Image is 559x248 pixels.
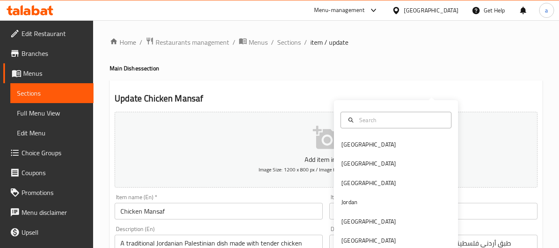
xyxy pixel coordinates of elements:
[22,168,87,178] span: Coupons
[356,116,446,125] input: Search
[22,29,87,39] span: Edit Restaurant
[22,148,87,158] span: Choice Groups
[3,163,94,183] a: Coupons
[3,63,94,83] a: Menus
[10,123,94,143] a: Edit Menu
[233,37,235,47] li: /
[17,128,87,138] span: Edit Menu
[310,37,348,47] span: item / update
[314,5,365,15] div: Menu-management
[341,197,357,207] div: Jordan
[341,217,396,226] div: [GEOGRAPHIC_DATA]
[3,183,94,202] a: Promotions
[3,222,94,242] a: Upsell
[341,236,396,245] div: [GEOGRAPHIC_DATA]
[329,203,537,219] input: Enter name Ar
[110,64,542,72] h4: Main Dishes section
[3,143,94,163] a: Choice Groups
[115,203,323,219] input: Enter name En
[17,88,87,98] span: Sections
[22,227,87,237] span: Upsell
[259,165,394,174] span: Image Size: 1200 x 800 px / Image formats: jpg, png / 5MB Max.
[127,154,525,164] p: Add item image
[139,37,142,47] li: /
[404,6,458,15] div: [GEOGRAPHIC_DATA]
[277,37,301,47] a: Sections
[341,140,396,149] div: [GEOGRAPHIC_DATA]
[110,37,136,47] a: Home
[115,92,537,105] h2: Update Chicken Mansaf
[156,37,229,47] span: Restaurants management
[115,112,537,188] button: Add item imageImage Size: 1200 x 800 px / Image formats: jpg, png / 5MB Max.
[10,83,94,103] a: Sections
[3,24,94,43] a: Edit Restaurant
[23,68,87,78] span: Menus
[341,178,396,188] div: [GEOGRAPHIC_DATA]
[3,43,94,63] a: Branches
[10,103,94,123] a: Full Menu View
[146,37,229,48] a: Restaurants management
[239,37,268,48] a: Menus
[17,108,87,118] span: Full Menu View
[22,188,87,197] span: Promotions
[271,37,274,47] li: /
[22,207,87,217] span: Menu disclaimer
[22,48,87,58] span: Branches
[341,159,396,168] div: [GEOGRAPHIC_DATA]
[545,6,548,15] span: a
[110,37,542,48] nav: breadcrumb
[304,37,307,47] li: /
[249,37,268,47] span: Menus
[3,202,94,222] a: Menu disclaimer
